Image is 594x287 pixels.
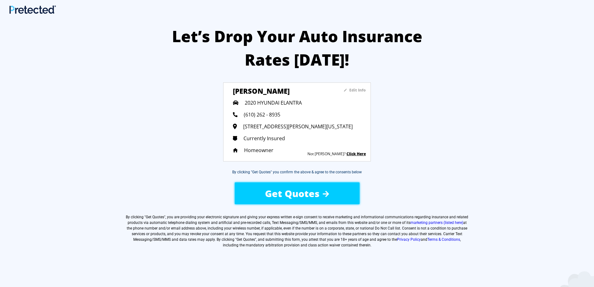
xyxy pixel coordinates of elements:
h3: [PERSON_NAME] [233,86,325,96]
span: Homeowner [244,147,273,154]
span: Currently Insured [243,135,285,142]
span: (610) 262 - 8935 [244,111,280,118]
a: Privacy Policy [397,237,421,242]
div: By clicking "Get Quotes" you confirm the above & agree to the consents below [232,169,362,175]
sapn: Edit Info [349,87,366,93]
h2: Let’s Drop Your Auto Insurance Rates [DATE]! [166,25,428,72]
span: [STREET_ADDRESS][PERSON_NAME][US_STATE] [243,123,353,130]
button: Get Quotes [235,182,360,204]
a: marketing partners (listed here) [410,220,463,225]
span: Get Quotes [146,215,164,219]
span: Get Quotes [265,187,320,200]
img: Main Logo [9,5,56,14]
span: 2020 HYUNDAI ELANTRA [245,99,302,106]
a: Click Here [346,151,366,156]
a: Terms & Conditions [427,237,460,242]
sapn: Not [PERSON_NAME]? [307,151,346,156]
label: By clicking " ", you are providing your electronic signature and giving your express written e-si... [125,214,469,248]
